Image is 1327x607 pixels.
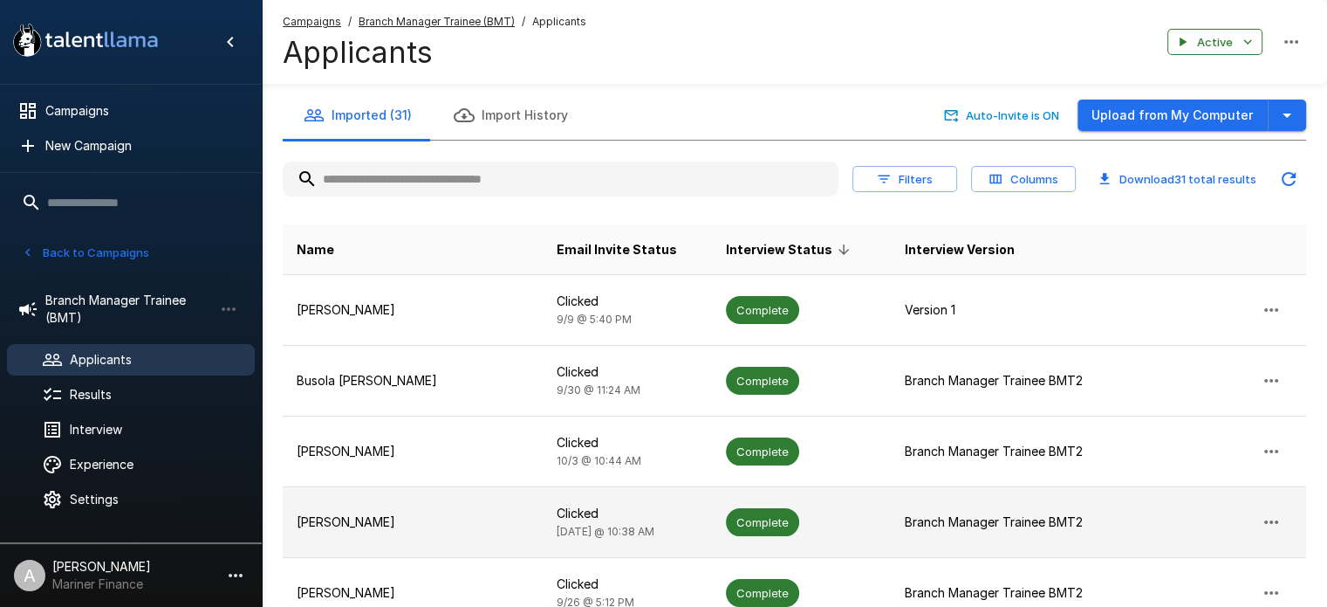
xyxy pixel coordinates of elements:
[297,584,529,602] p: [PERSON_NAME]
[726,302,799,319] span: Complete
[971,166,1076,193] button: Columns
[905,584,1112,602] p: Branch Manager Trainee BMT2
[726,585,799,602] span: Complete
[297,443,529,460] p: [PERSON_NAME]
[433,91,589,140] button: Import History
[557,576,698,593] p: Clicked
[905,301,1112,319] p: Version 1
[726,239,855,260] span: Interview Status
[1167,29,1262,56] button: Active
[297,239,334,260] span: Name
[297,301,529,319] p: [PERSON_NAME]
[905,443,1112,460] p: Branch Manager Trainee BMT2
[1271,162,1306,197] button: Updated Today - 12:22 PM
[905,239,1015,260] span: Interview Version
[557,363,698,381] p: Clicked
[852,166,957,193] button: Filters
[557,525,654,538] span: [DATE] @ 10:38 AM
[557,293,698,310] p: Clicked
[348,13,352,31] span: /
[283,91,433,140] button: Imported (31)
[726,444,799,460] span: Complete
[557,505,698,522] p: Clicked
[297,372,529,390] p: Busola [PERSON_NAME]
[283,15,341,28] u: Campaigns
[941,102,1064,129] button: Auto-Invite is ON
[359,15,515,28] u: Branch Manager Trainee (BMT)
[522,13,525,31] span: /
[726,514,799,531] span: Complete
[283,34,586,71] h4: Applicants
[557,434,698,452] p: Clicked
[297,514,529,531] p: [PERSON_NAME]
[905,514,1112,531] p: Branch Manager Trainee BMT2
[557,239,677,260] span: Email Invite Status
[557,383,640,397] span: 9/30 @ 11:24 AM
[532,13,586,31] span: Applicants
[1090,166,1264,193] button: Download31 total results
[1077,100,1268,132] button: Upload from My Computer
[557,313,632,326] span: 9/9 @ 5:40 PM
[557,454,641,467] span: 10/3 @ 10:44 AM
[726,373,799,390] span: Complete
[905,372,1112,390] p: Branch Manager Trainee BMT2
